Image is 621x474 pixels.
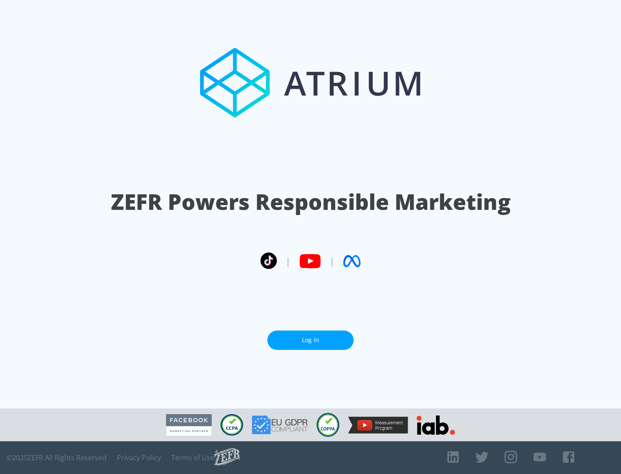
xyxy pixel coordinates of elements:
a: Terms of Use [171,453,214,462]
img: Facebook Marketing Partner [166,414,212,436]
img: IAB [417,415,455,435]
a: Privacy Policy [117,453,161,462]
span: | [329,255,335,268]
span: | [285,255,291,268]
a: Log In [267,331,354,350]
h1: ZEFR Powers Responsible Marketing [111,187,511,217]
img: CCPA Compliant [220,414,243,436]
img: COPPA Compliant [317,413,339,437]
img: GDPR Compliant [252,415,308,434]
img: YouTube Measurement Program [348,417,408,433]
span: © 2025 ZEFR All Rights Reserved [6,453,107,462]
